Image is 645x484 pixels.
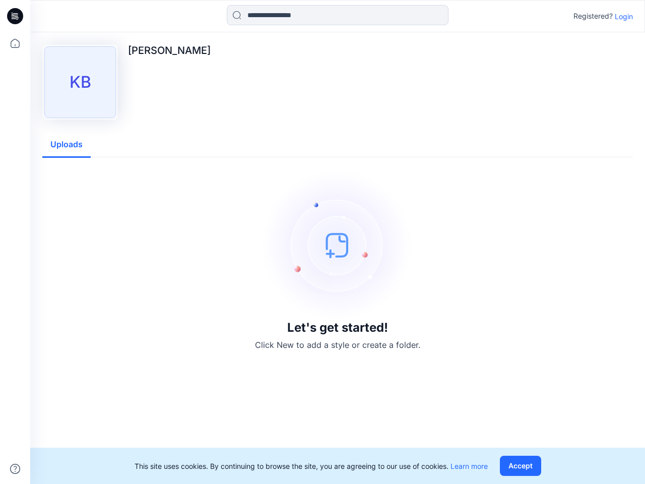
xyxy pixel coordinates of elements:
button: Uploads [42,132,91,158]
a: Learn more [450,462,488,470]
p: This site uses cookies. By continuing to browse the site, you are agreeing to our use of cookies. [135,461,488,471]
button: Accept [500,456,541,476]
p: Login [615,11,633,22]
h3: Let's get started! [287,321,388,335]
img: empty-state-image.svg [262,169,413,321]
div: KB [44,46,116,118]
p: Click New to add a style or create a folder. [255,339,420,351]
p: Registered? [573,10,613,22]
p: [PERSON_NAME] [128,44,211,56]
